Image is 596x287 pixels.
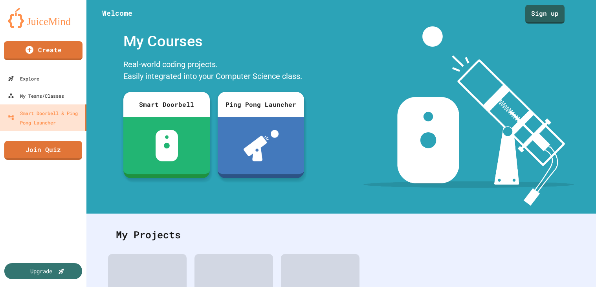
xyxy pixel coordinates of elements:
[363,26,574,206] img: banner-image-my-projects.png
[4,141,82,160] a: Join Quiz
[123,92,210,117] div: Smart Doorbell
[244,130,279,161] img: ppl-with-ball.png
[4,41,83,60] a: Create
[8,108,82,127] div: Smart Doorbell & Ping Pong Launcher
[8,74,39,83] div: Explore
[8,91,64,101] div: My Teams/Classes
[156,130,178,161] img: sdb-white.svg
[8,8,79,28] img: logo-orange.svg
[119,57,308,86] div: Real-world coding projects. Easily integrated into your Computer Science class.
[218,92,304,117] div: Ping Pong Launcher
[525,5,565,24] a: Sign up
[30,267,52,275] div: Upgrade
[108,219,574,250] div: My Projects
[119,26,308,57] div: My Courses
